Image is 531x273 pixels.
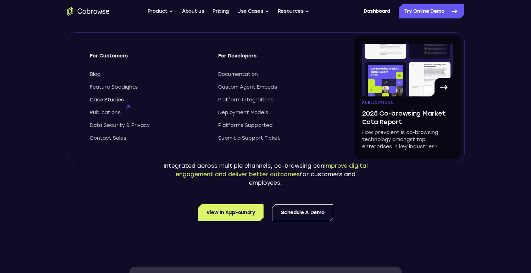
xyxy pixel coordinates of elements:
a: Custom Agent Embeds [218,84,334,91]
a: Case Studies [90,96,205,104]
a: Contact Sales [90,135,205,142]
img: A page from the browsing market ebook [362,44,453,96]
a: Documentation [218,71,334,78]
span: Documentation [218,71,258,78]
a: Go to the home page [67,7,110,16]
a: About us [182,4,204,18]
p: Integrated across multiple channels, co-browsing can for customers and employees. [159,162,372,187]
span: Publications [362,101,393,105]
span: Platforms Supported [218,122,273,129]
span: Contact Sales [90,135,126,142]
a: Try Online Demo [399,4,464,18]
a: Blog [90,71,205,78]
a: Platform Integrations [218,96,334,104]
a: Schedule a Demo [272,204,333,221]
a: Data Security & Privacy [90,122,205,129]
a: View in AppFoundry [198,204,264,221]
span: Custom Agent Embeds [218,84,277,91]
p: How prevalent is co-browsing technology amongst top enterprises in key industries? [362,129,453,150]
a: Submit a Support Ticket [218,135,334,142]
span: For Customers [90,52,205,65]
button: Use Cases [237,4,269,18]
a: Publications [90,109,205,116]
button: Resources [278,4,310,18]
span: Deployment Models [218,109,268,116]
span: Platform Integrations [218,96,273,104]
span: Data Security & Privacy [90,122,150,129]
span: 2025 Co-browsing Market Data Report [362,109,453,126]
a: Dashboard [364,4,390,18]
span: Case Studies [90,96,124,104]
span: Submit a Support Ticket [218,135,280,142]
a: Feature Spotlights [90,84,205,91]
button: Product [148,4,174,18]
span: For Developers [218,52,334,65]
a: Platforms Supported [218,122,334,129]
a: Pricing [212,4,229,18]
a: Deployment Models [218,109,334,116]
span: Publications [90,109,121,116]
span: Feature Spotlights [90,84,138,91]
span: Blog [90,71,100,78]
